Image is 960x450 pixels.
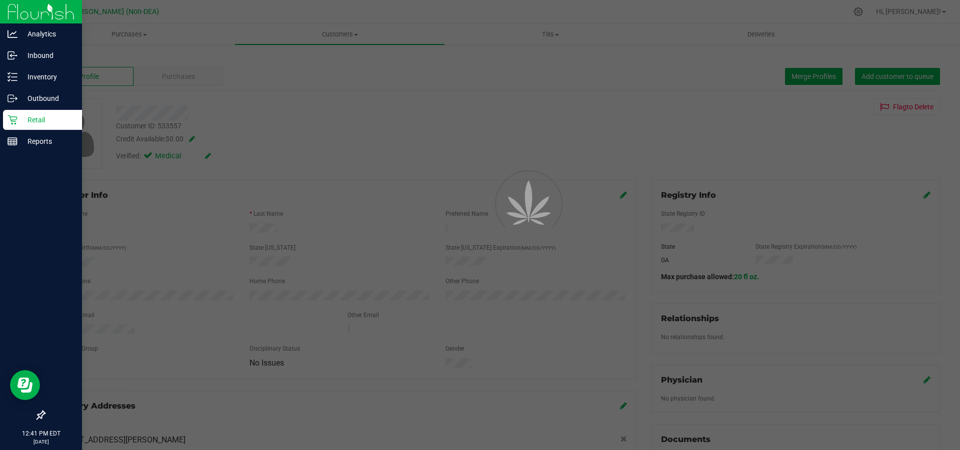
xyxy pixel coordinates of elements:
iframe: Resource center [10,370,40,400]
p: Inventory [17,71,77,83]
inline-svg: Inbound [7,50,17,60]
inline-svg: Analytics [7,29,17,39]
inline-svg: Inventory [7,72,17,82]
inline-svg: Reports [7,136,17,146]
p: Retail [17,114,77,126]
p: Outbound [17,92,77,104]
p: Reports [17,135,77,147]
inline-svg: Outbound [7,93,17,103]
p: Inbound [17,49,77,61]
p: Analytics [17,28,77,40]
p: [DATE] [4,438,77,446]
p: 12:41 PM EDT [4,429,77,438]
inline-svg: Retail [7,115,17,125]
